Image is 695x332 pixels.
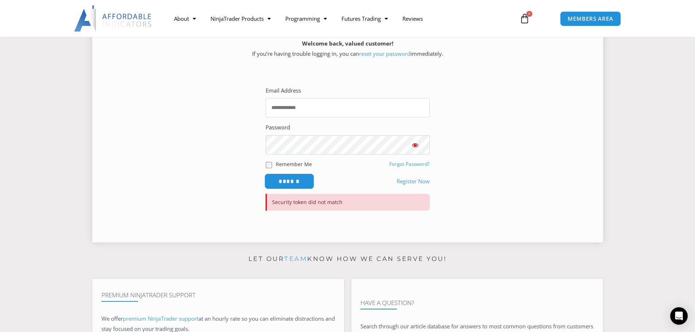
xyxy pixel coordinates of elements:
strong: Welcome back, valued customer! [302,40,393,47]
h4: Have A Question? [360,299,594,306]
a: team [284,255,307,262]
span: MEMBERS AREA [568,16,613,22]
p: Let our know how we can serve you! [92,253,603,265]
div: Open Intercom Messenger [670,307,688,325]
button: Show password [401,135,430,155]
a: reset your password [359,50,410,57]
a: 0 [509,8,541,29]
a: Futures Trading [334,10,395,27]
a: Forgot Password? [389,161,430,167]
a: Reviews [395,10,430,27]
a: About [167,10,203,27]
span: We offer [101,315,123,322]
a: Programming [278,10,334,27]
nav: Menu [167,10,511,27]
img: LogoAI | Affordable Indicators – NinjaTrader [74,5,152,32]
label: Password [266,122,290,133]
label: Email Address [266,86,301,96]
span: 0 [526,11,532,17]
a: NinjaTrader Products [203,10,278,27]
label: Remember Me [276,160,312,168]
h4: Premium NinjaTrader Support [101,292,335,299]
p: If you’re having trouble logging in, you can immediately. [105,39,590,59]
a: Register Now [397,176,430,187]
p: Security token did not match [266,194,430,211]
a: premium NinjaTrader support [123,315,198,322]
a: MEMBERS AREA [560,11,621,26]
